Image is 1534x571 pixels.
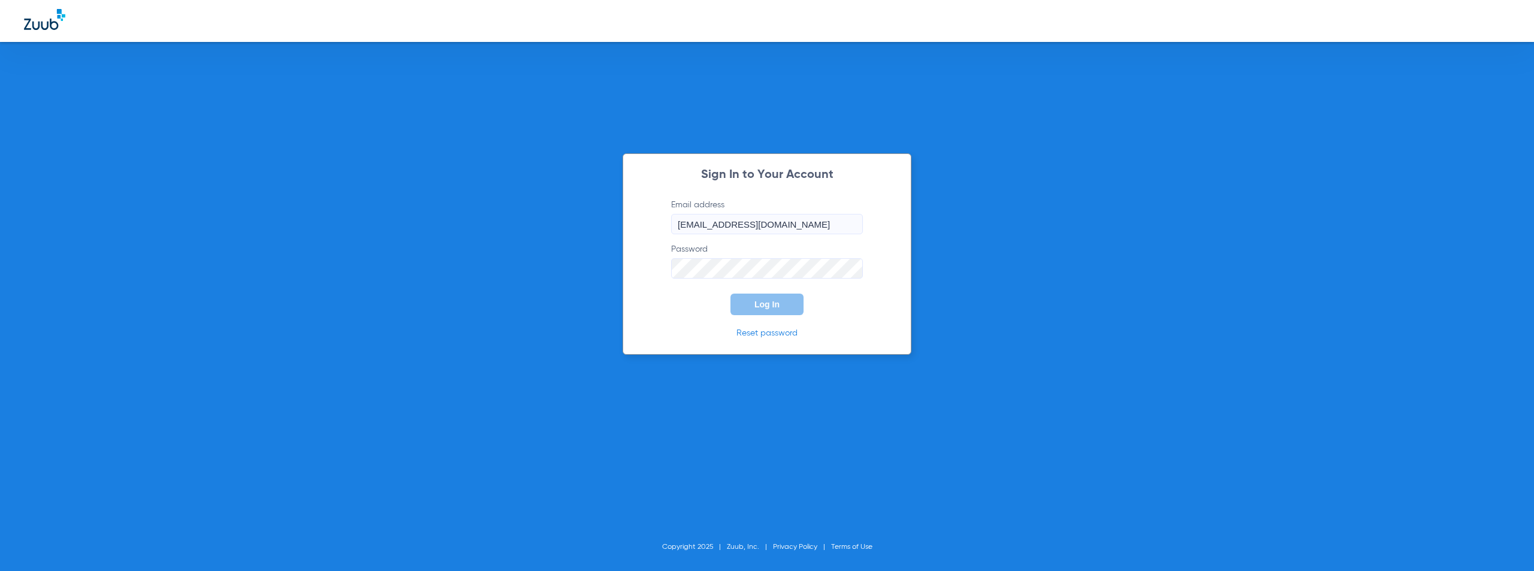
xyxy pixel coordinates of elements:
h2: Sign In to Your Account [653,169,881,181]
iframe: Chat Widget [1474,513,1534,571]
label: Email address [671,199,863,234]
a: Terms of Use [831,543,872,551]
li: Zuub, Inc. [727,541,773,553]
img: Zuub Logo [24,9,65,30]
a: Privacy Policy [773,543,817,551]
li: Copyright 2025 [662,541,727,553]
